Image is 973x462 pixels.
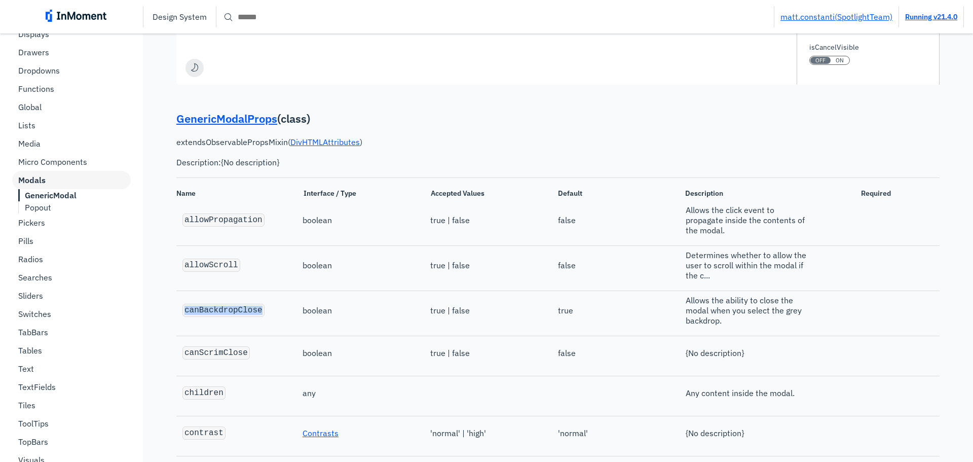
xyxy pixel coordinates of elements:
[176,137,940,167] p: extends
[18,65,60,76] p: Dropdowns
[686,348,744,358] span: {No description}
[685,182,812,205] span: Description
[430,348,470,358] span: true | false
[430,215,470,225] span: true | false
[25,190,77,200] b: GenericModal
[809,56,850,65] button: isCancelVisible
[184,216,263,225] code: allowPropagation
[905,12,957,21] a: Running v21.4.0
[18,272,52,282] p: Searches
[184,348,248,358] code: canScrimClose
[18,291,43,301] p: Sliders
[25,202,51,212] p: Popout
[18,175,46,185] b: Modals
[176,111,277,126] a: GenericModalProps
[815,57,826,64] span: OFF
[176,182,304,205] span: Name
[184,429,223,438] code: contrast
[303,305,332,315] span: boolean
[176,157,940,167] pre: Description: {No description}
[18,327,48,337] p: TabBars
[431,182,558,205] span: Accepted Values
[46,10,106,22] img: inmoment_main_full_color
[206,137,362,147] span: ObservablePropsMixin ( )
[303,388,316,398] span: any
[812,182,940,205] span: Required
[558,260,576,270] span: false
[18,418,49,429] p: ToolTips
[18,84,54,94] p: Functions
[18,364,34,374] p: Text
[430,305,470,315] span: true | false
[686,250,810,280] span: Determines whether to allow the user to scroll within the modal if the c...
[18,345,42,356] p: Tables
[558,182,685,205] span: Default
[836,57,844,64] span: ON
[290,137,360,147] a: DivHTMLAttributes
[303,215,332,225] span: boolean
[18,138,41,149] p: Media
[558,348,576,358] span: false
[686,295,810,326] span: Allows the ability to close the modal when you select the grey backdrop.
[303,428,339,438] a: Contrasts
[558,428,588,438] span: 'normal'
[18,120,35,130] p: Lists
[184,306,263,315] code: canBackdropClose
[430,428,486,438] span: 'normal' | 'high'
[18,236,33,246] p: Pills
[176,111,940,127] p: ( class )
[686,428,744,438] span: {No description}
[222,11,235,23] span: search icon
[686,205,810,235] span: Allows the click event to propagate inside the contents of the modal.
[303,348,332,358] span: boolean
[18,437,48,447] p: TopBars
[686,388,795,398] span: Any content inside the modal.
[191,63,199,72] img: moon
[18,157,87,167] p: Micro Components
[18,102,42,112] p: Global
[18,382,56,392] p: TextFields
[558,305,573,315] span: true
[18,309,51,319] p: Switches
[18,400,35,410] p: Tiles
[184,261,238,270] code: allowScroll
[18,254,43,264] p: Radios
[304,182,431,205] span: Interface / Type
[809,42,859,53] label: isCancelVisible
[18,218,45,228] p: Pickers
[153,12,207,22] p: Design System
[184,388,223,398] code: children
[216,8,774,26] input: Search
[780,12,892,22] a: matt.constanti(SpotlightTeam)
[430,260,470,270] span: true | false
[558,215,576,225] span: false
[303,260,332,270] span: boolean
